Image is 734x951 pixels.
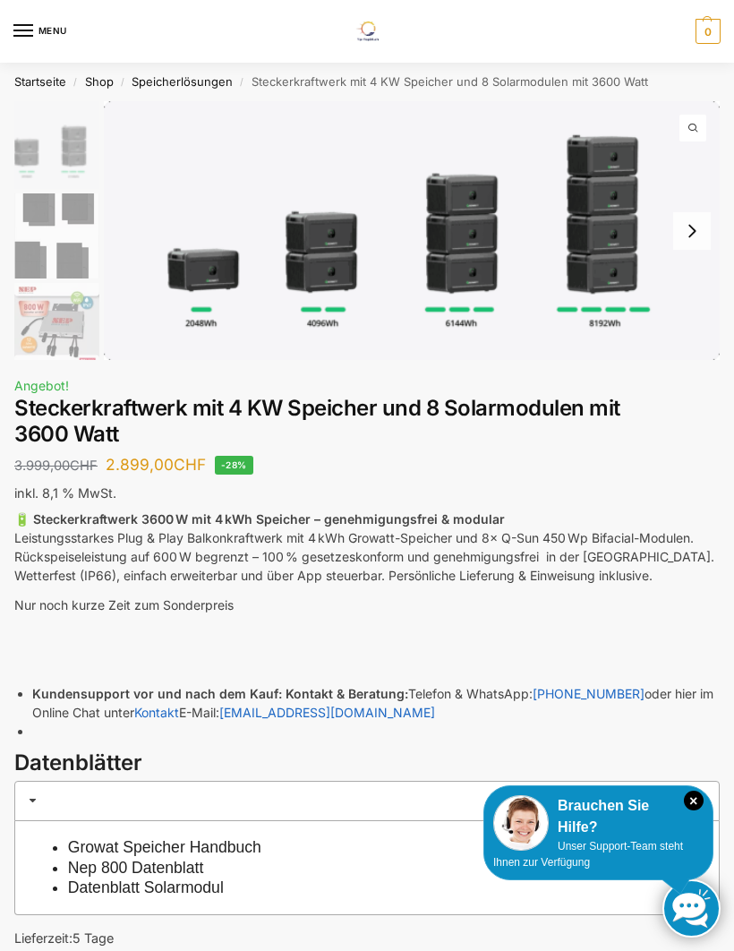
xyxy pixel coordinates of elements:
[114,75,132,90] span: /
[286,686,408,701] strong: Kontakt & Beratung:
[14,283,99,368] img: Nep800
[66,75,85,90] span: /
[14,485,116,501] span: inkl. 8,1 % MwSt.
[14,930,114,946] span: Lieferzeit:
[14,378,69,393] span: Angebot!
[493,795,549,851] img: Customer service
[106,455,206,474] bdi: 2.899,00
[14,458,98,474] bdi: 3.999,00
[134,705,179,720] a: Kontakt
[104,101,720,360] a: growatt noah 2000 flexible erweiterung scaledgrowatt noah 2000 flexible erweiterung scaled
[696,19,721,44] span: 0
[691,19,721,44] a: 0
[219,705,435,720] a: [EMAIL_ADDRESS][DOMAIN_NAME]
[691,19,721,44] nav: Cart contents
[174,455,206,474] span: CHF
[14,193,99,278] img: 6 Module bificiaL
[14,101,99,189] img: Growatt-NOAH-2000-flexible-erweiterung
[14,511,505,527] strong: 🔋 Steckerkraftwerk 3600 W mit 4 kWh Speicher – genehmigungsfrei & modular
[233,75,252,90] span: /
[70,458,98,474] span: CHF
[533,686,644,701] a: [PHONE_NUMBER]
[68,838,261,856] a: Growat Speicher Handbuch
[14,748,720,779] h3: Datenblätter
[68,878,224,896] a: Datenblatt Solarmodul
[85,74,114,89] a: Shop
[684,791,704,810] i: Schließen
[32,684,720,722] li: Telefon & WhatsApp: oder hier im Online Chat unter E-Mail:
[493,795,704,838] div: Brauchen Sie Hilfe?
[215,456,253,475] span: -28%
[14,74,66,89] a: Startseite
[673,212,711,250] button: Next slide
[493,840,683,869] span: Unser Support-Team steht Ihnen zur Verfügung
[104,101,720,360] img: Growatt-NOAH-2000-flexible-erweiterung
[346,21,388,41] img: Solaranlagen, Speicheranlagen und Energiesparprodukte
[14,63,720,101] nav: Breadcrumb
[13,18,67,45] button: Menu
[32,686,282,701] strong: Kundensupport vor und nach dem Kauf:
[73,930,114,946] span: 5 Tage
[68,859,204,877] a: Nep 800 Datenblatt
[14,396,720,448] h1: Steckerkraftwerk mit 4 KW Speicher und 8 Solarmodulen mit 3600 Watt
[14,595,720,614] p: Nur noch kurze Zeit zum Sonderpreis
[14,510,720,585] p: Leistungsstarkes Plug & Play Balkonkraftwerk mit 4 kWh Growatt-Speicher und 8× Q-Sun 450 Wp Bifac...
[132,74,233,89] a: Speicherlösungen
